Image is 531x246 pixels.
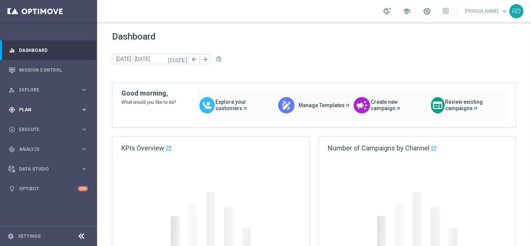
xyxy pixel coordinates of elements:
[19,40,88,60] a: Dashboard
[8,127,88,133] button: play_circle_outline Execute keyboard_arrow_right
[8,47,88,53] button: equalizer Dashboard
[9,126,81,133] div: Execute
[9,106,81,113] div: Plan
[18,234,41,239] a: Settings
[81,126,88,133] i: keyboard_arrow_right
[9,166,81,172] div: Data Studio
[19,60,88,80] a: Mission Control
[81,165,88,172] i: keyboard_arrow_right
[9,87,81,93] div: Explore
[9,47,15,54] i: equalizer
[19,167,81,171] span: Data Studio
[8,107,88,113] button: gps_fixed Plan keyboard_arrow_right
[9,126,15,133] i: play_circle_outline
[19,88,81,92] span: Explore
[403,7,411,15] span: school
[9,146,15,153] i: track_changes
[9,106,15,113] i: gps_fixed
[8,87,88,93] button: person_search Explore keyboard_arrow_right
[19,108,81,112] span: Plan
[81,86,88,93] i: keyboard_arrow_right
[19,147,81,152] span: Analyze
[8,67,88,73] button: Mission Control
[9,146,81,153] div: Analyze
[8,186,88,192] button: lightbulb Optibot +10
[78,186,88,191] div: +10
[9,87,15,93] i: person_search
[8,166,88,172] button: Data Studio keyboard_arrow_right
[509,4,524,18] div: RD
[8,146,88,152] button: track_changes Analyze keyboard_arrow_right
[500,7,509,15] span: keyboard_arrow_down
[464,6,509,17] a: [PERSON_NAME]keyboard_arrow_down
[9,186,15,192] i: lightbulb
[19,127,81,132] span: Execute
[81,146,88,153] i: keyboard_arrow_right
[7,233,14,240] i: settings
[9,60,88,80] div: Mission Control
[19,179,78,199] a: Optibot
[81,106,88,113] i: keyboard_arrow_right
[9,40,88,60] div: Dashboard
[9,179,88,199] div: Optibot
